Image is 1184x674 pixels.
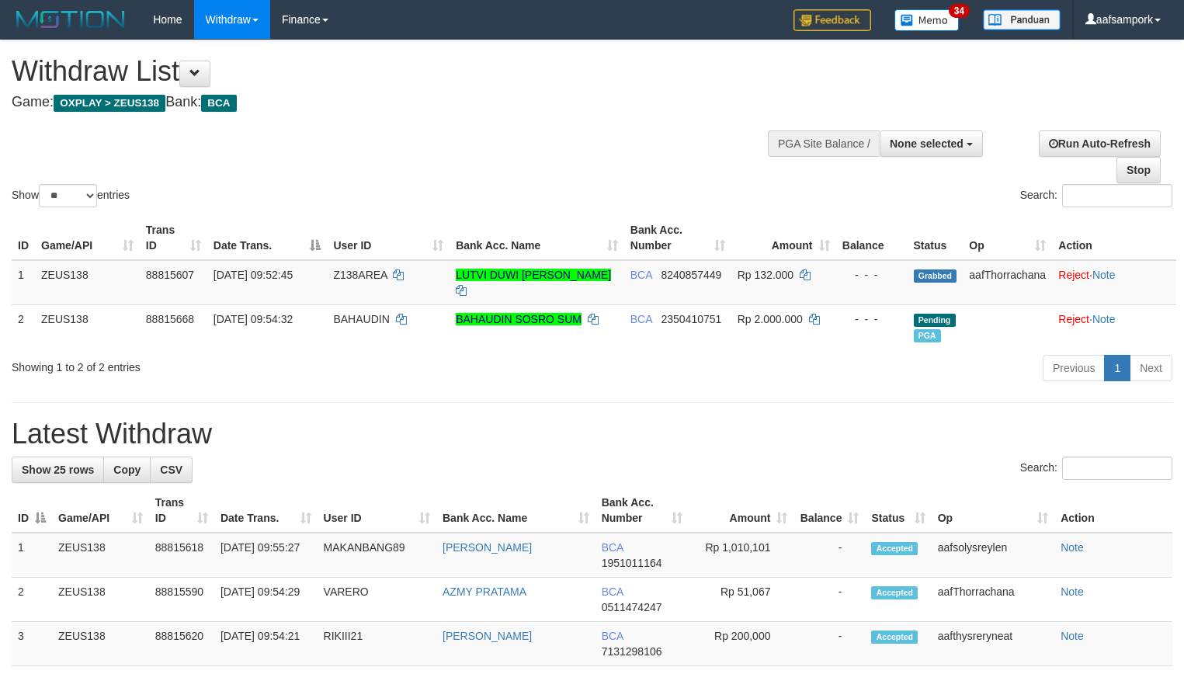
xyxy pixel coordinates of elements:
th: Bank Acc. Name: activate to sort column ascending [436,488,595,533]
td: Rp 200,000 [689,622,793,666]
td: aafThorrachana [932,578,1054,622]
span: Rp 132.000 [738,269,793,281]
a: Note [1061,630,1084,642]
td: aafthysreryneat [932,622,1054,666]
span: Copy [113,464,141,476]
td: ZEUS138 [52,578,149,622]
span: BCA [602,585,623,598]
a: CSV [150,457,193,483]
label: Search: [1020,184,1172,207]
span: Copy 7131298106 to clipboard [602,645,662,658]
span: Copy 0511474247 to clipboard [602,601,662,613]
div: - - - [842,311,901,327]
th: Amount: activate to sort column ascending [731,216,836,260]
span: BCA [201,95,236,112]
span: [DATE] 09:54:32 [214,313,293,325]
span: BCA [602,630,623,642]
th: Action [1054,488,1172,533]
span: Show 25 rows [22,464,94,476]
a: Note [1092,269,1116,281]
label: Search: [1020,457,1172,480]
td: [DATE] 09:54:21 [214,622,318,666]
span: Accepted [871,542,918,555]
th: ID [12,216,35,260]
td: 1 [12,533,52,578]
a: Note [1092,313,1116,325]
h1: Withdraw List [12,56,774,87]
span: Z138AREA [333,269,387,281]
span: [DATE] 09:52:45 [214,269,293,281]
th: Trans ID: activate to sort column ascending [149,488,214,533]
th: User ID: activate to sort column ascending [327,216,450,260]
div: PGA Site Balance / [768,130,880,157]
th: Op: activate to sort column ascending [932,488,1054,533]
th: Trans ID: activate to sort column ascending [140,216,207,260]
td: 88815590 [149,578,214,622]
span: None selected [890,137,964,150]
th: Game/API: activate to sort column ascending [35,216,140,260]
div: - - - [842,267,901,283]
td: 1 [12,260,35,305]
span: 88815607 [146,269,194,281]
img: MOTION_logo.png [12,8,130,31]
td: - [793,533,865,578]
td: · [1052,260,1176,305]
a: Reject [1058,313,1089,325]
td: MAKANBANG89 [318,533,436,578]
a: Copy [103,457,151,483]
span: Marked by aafsolysreylen [914,329,941,342]
span: BCA [630,313,652,325]
a: Note [1061,585,1084,598]
img: Feedback.jpg [793,9,871,31]
a: Show 25 rows [12,457,104,483]
td: [DATE] 09:55:27 [214,533,318,578]
h4: Game: Bank: [12,95,774,110]
th: User ID: activate to sort column ascending [318,488,436,533]
td: [DATE] 09:54:29 [214,578,318,622]
th: ID: activate to sort column descending [12,488,52,533]
span: Copy 1951011164 to clipboard [602,557,662,569]
th: Bank Acc. Number: activate to sort column ascending [595,488,689,533]
span: Copy 2350410751 to clipboard [661,313,721,325]
th: Date Trans.: activate to sort column ascending [214,488,318,533]
a: AZMY PRATAMA [443,585,526,598]
span: Rp 2.000.000 [738,313,803,325]
td: ZEUS138 [52,533,149,578]
span: CSV [160,464,182,476]
select: Showentries [39,184,97,207]
img: panduan.png [983,9,1061,30]
th: Date Trans.: activate to sort column descending [207,216,328,260]
button: None selected [880,130,983,157]
td: · [1052,304,1176,349]
label: Show entries [12,184,130,207]
td: RIKIII21 [318,622,436,666]
span: Accepted [871,631,918,644]
th: Balance: activate to sort column ascending [793,488,865,533]
td: 88815620 [149,622,214,666]
a: LUTVI DUWI [PERSON_NAME] [456,269,611,281]
span: BCA [630,269,652,281]
th: Action [1052,216,1176,260]
td: ZEUS138 [52,622,149,666]
a: Reject [1058,269,1089,281]
td: Rp 51,067 [689,578,793,622]
span: Grabbed [914,269,957,283]
td: 88815618 [149,533,214,578]
td: - [793,622,865,666]
th: Game/API: activate to sort column ascending [52,488,149,533]
th: Balance [836,216,908,260]
td: ZEUS138 [35,260,140,305]
td: aafsolysreylen [932,533,1054,578]
span: Copy 8240857449 to clipboard [661,269,721,281]
td: aafThorrachana [963,260,1052,305]
span: OXPLAY > ZEUS138 [54,95,165,112]
a: Note [1061,541,1084,554]
span: BCA [602,541,623,554]
a: [PERSON_NAME] [443,630,532,642]
td: VARERO [318,578,436,622]
a: 1 [1104,355,1130,381]
td: ZEUS138 [35,304,140,349]
th: Amount: activate to sort column ascending [689,488,793,533]
img: Button%20Memo.svg [894,9,960,31]
span: BAHAUDIN [333,313,389,325]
